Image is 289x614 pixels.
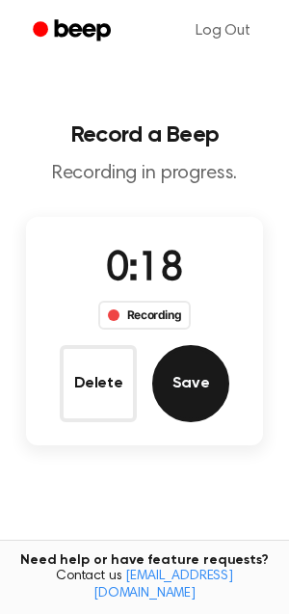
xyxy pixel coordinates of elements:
[93,570,233,601] a: [EMAIL_ADDRESS][DOMAIN_NAME]
[98,301,192,330] div: Recording
[152,345,229,422] button: Save Audio Record
[106,250,183,290] span: 0:18
[12,569,277,602] span: Contact us
[19,13,128,50] a: Beep
[15,162,274,186] p: Recording in progress.
[176,8,270,54] a: Log Out
[60,345,137,422] button: Delete Audio Record
[15,123,274,147] h1: Record a Beep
